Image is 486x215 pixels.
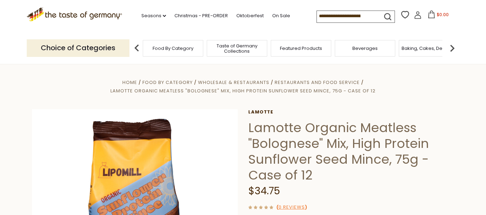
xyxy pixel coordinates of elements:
[248,184,280,198] span: $34.75
[142,79,193,86] a: Food By Category
[276,204,307,210] span: ( )
[141,12,166,20] a: Seasons
[209,43,265,54] a: Taste of Germany Collections
[110,87,376,94] a: Lamotte Organic Meatless "Bolognese" Mix, High Protein Sunflower Seed Mince, 75g - Case of 12
[280,46,322,51] a: Featured Products
[423,11,453,21] button: $0.00
[248,109,454,115] a: Lamotte
[236,12,264,20] a: Oktoberfest
[174,12,228,20] a: Christmas - PRE-ORDER
[272,12,290,20] a: On Sale
[437,12,449,18] span: $0.00
[130,41,144,55] img: previous arrow
[198,79,269,86] a: Wholesale & Restaurants
[445,41,459,55] img: next arrow
[122,79,137,86] a: Home
[248,120,454,183] h1: Lamotte Organic Meatless "Bolognese" Mix, High Protein Sunflower Seed Mince, 75g - Case of 12
[153,46,193,51] a: Food By Category
[27,39,129,57] p: Choice of Categories
[279,204,305,211] a: 0 Reviews
[352,46,378,51] a: Beverages
[275,79,360,86] a: Restaurants and Food Service
[402,46,456,51] a: Baking, Cakes, Desserts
